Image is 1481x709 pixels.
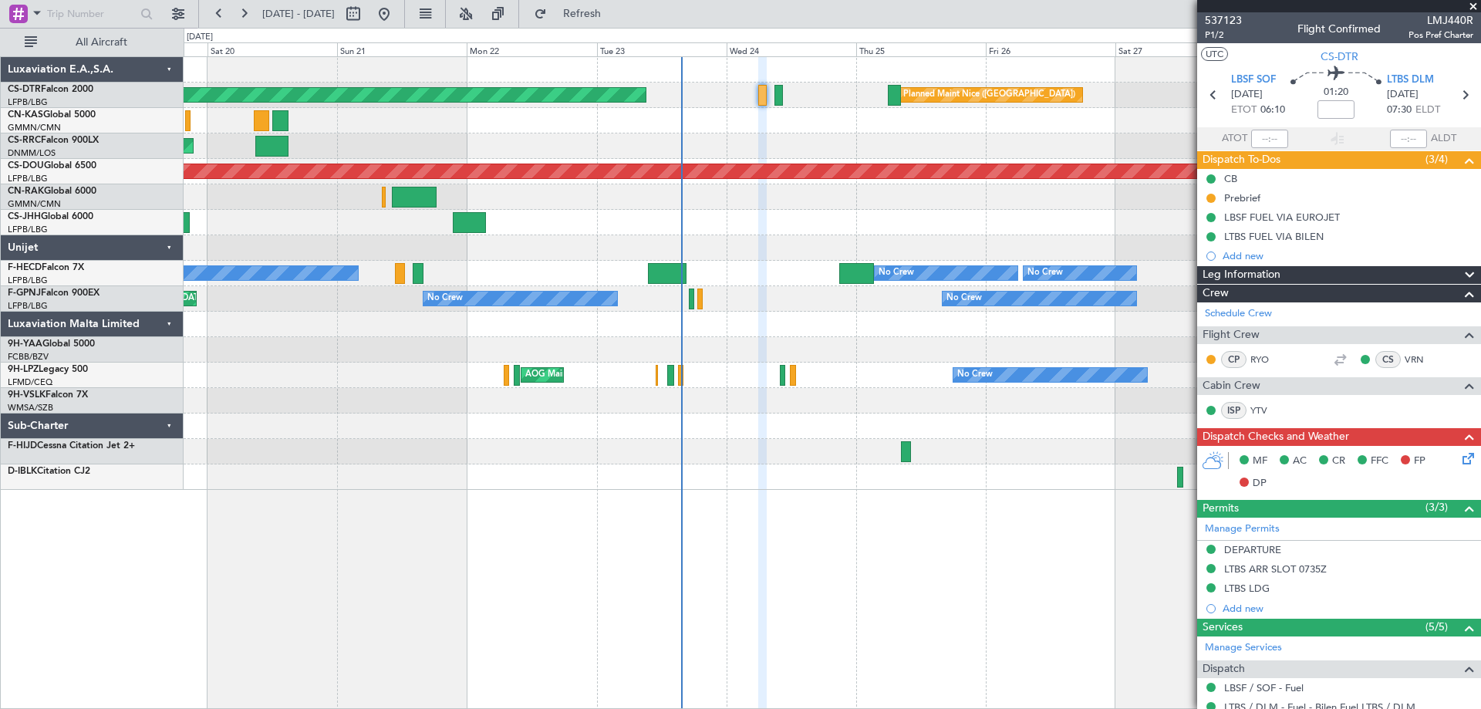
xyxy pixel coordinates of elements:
a: CN-KASGlobal 5000 [8,110,96,120]
div: Sat 27 [1115,42,1245,56]
span: All Aircraft [40,37,163,48]
div: CB [1224,172,1237,185]
span: ETOT [1231,103,1257,118]
div: Prebrief [1224,191,1260,204]
a: LBSF / SOF - Fuel [1224,681,1304,694]
span: FP [1414,454,1425,469]
a: Schedule Crew [1205,306,1272,322]
span: 9H-LPZ [8,365,39,374]
span: CS-DOU [8,161,44,170]
span: Dispatch [1203,660,1245,678]
span: Pos Pref Charter [1408,29,1473,42]
a: GMMN/CMN [8,198,61,210]
button: Refresh [527,2,619,26]
span: LTBS DLM [1387,73,1434,88]
div: [DATE] [187,31,213,44]
div: AOG Maint Cannes (Mandelieu) [525,363,649,387]
div: Mon 22 [467,42,596,56]
span: ALDT [1431,131,1456,147]
span: Leg Information [1203,266,1280,284]
span: CS-DTR [1321,49,1358,65]
span: CS-JHH [8,212,41,221]
span: 07:30 [1387,103,1412,118]
div: LTBS FUEL VIA BILEN [1224,230,1324,243]
div: Thu 25 [856,42,986,56]
div: DEPARTURE [1224,543,1281,556]
div: No Crew [879,262,914,285]
a: LFPB/LBG [8,275,48,286]
div: LTBS LDG [1224,582,1270,595]
span: [DATE] [1231,87,1263,103]
span: (5/5) [1425,619,1448,635]
span: Dispatch Checks and Weather [1203,428,1349,446]
div: Fri 26 [986,42,1115,56]
div: Add new [1223,602,1473,615]
div: CP [1221,351,1247,368]
span: 06:10 [1260,103,1285,118]
a: F-GPNJFalcon 900EX [8,289,100,298]
a: YTV [1250,403,1285,417]
div: Add new [1223,249,1473,262]
a: CS-JHHGlobal 6000 [8,212,93,221]
div: Flight Confirmed [1297,21,1381,37]
span: [DATE] [1387,87,1419,103]
div: No Crew [946,287,982,310]
div: CS [1375,351,1401,368]
span: LBSF SOF [1231,73,1276,88]
a: 9H-LPZLegacy 500 [8,365,88,374]
a: VRN [1405,353,1439,366]
span: ATOT [1222,131,1247,147]
div: No Crew [957,363,993,387]
span: Flight Crew [1203,326,1260,344]
span: 01:20 [1324,85,1348,100]
button: UTC [1201,47,1228,61]
div: LBSF FUEL VIA EUROJET [1224,211,1340,224]
a: CN-RAKGlobal 6000 [8,187,96,196]
span: Refresh [550,8,615,19]
input: --:-- [1251,130,1288,148]
span: 537123 [1205,12,1242,29]
a: CS-DOUGlobal 6500 [8,161,96,170]
span: 9H-YAA [8,339,42,349]
span: CR [1332,454,1345,469]
span: Permits [1203,500,1239,518]
span: (3/3) [1425,499,1448,515]
span: FFC [1371,454,1388,469]
a: Manage Services [1205,640,1282,656]
a: LFPB/LBG [8,96,48,108]
a: FCBB/BZV [8,351,49,363]
span: [DATE] - [DATE] [262,7,335,21]
div: No Crew [427,287,463,310]
span: Dispatch To-Dos [1203,151,1280,169]
span: AC [1293,454,1307,469]
a: F-HECDFalcon 7X [8,263,84,272]
span: F-HIJD [8,441,37,451]
span: Cabin Crew [1203,377,1260,395]
a: DNMM/LOS [8,147,56,159]
div: No Crew [1027,262,1063,285]
span: LMJ440R [1408,12,1473,29]
a: D-IBLKCitation CJ2 [8,467,90,476]
span: F-GPNJ [8,289,41,298]
span: DP [1253,476,1267,491]
span: Services [1203,619,1243,636]
div: Planned Maint Nice ([GEOGRAPHIC_DATA]) [903,83,1075,106]
a: GMMN/CMN [8,122,61,133]
span: D-IBLK [8,467,37,476]
a: 9H-YAAGlobal 5000 [8,339,95,349]
a: CS-DTRFalcon 2000 [8,85,93,94]
div: LTBS ARR SLOT 0735Z [1224,562,1327,576]
span: F-HECD [8,263,42,272]
a: F-HIJDCessna Citation Jet 2+ [8,441,135,451]
span: CN-KAS [8,110,43,120]
a: WMSA/SZB [8,402,53,414]
input: Trip Number [47,2,136,25]
div: Sun 21 [337,42,467,56]
div: Sat 20 [207,42,337,56]
a: LFPB/LBG [8,300,48,312]
span: Crew [1203,285,1229,302]
span: P1/2 [1205,29,1242,42]
a: Manage Permits [1205,522,1280,537]
div: Wed 24 [727,42,856,56]
a: CS-RRCFalcon 900LX [8,136,99,145]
